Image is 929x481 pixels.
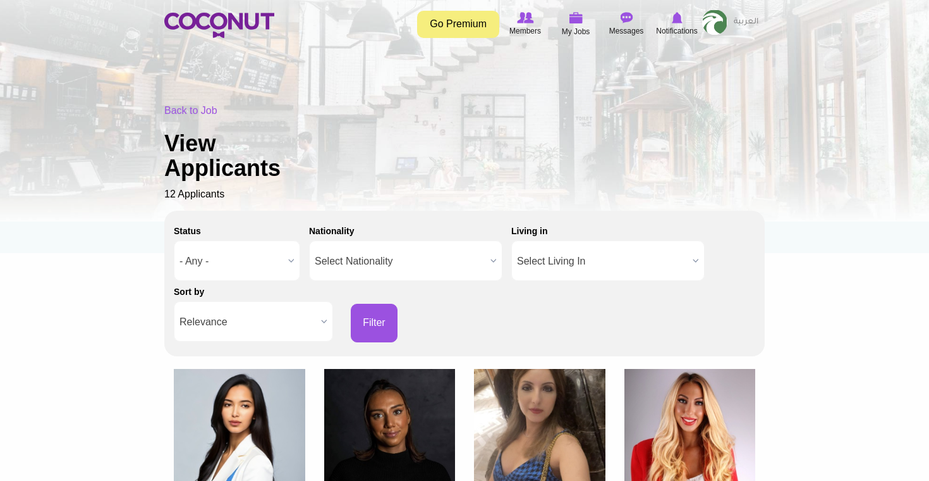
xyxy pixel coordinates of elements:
img: Messages [620,12,633,23]
span: Select Nationality [315,241,485,282]
a: Messages Messages [601,9,652,39]
a: My Jobs My Jobs [550,9,601,39]
h1: View Applicants [164,131,322,181]
a: Go Premium [417,11,499,38]
span: Select Living In [517,241,688,282]
img: My Jobs [569,12,583,23]
a: Notifications Notifications [652,9,702,39]
label: Living in [511,225,548,237]
label: Sort by [174,285,204,298]
div: 12 Applicants [164,104,765,202]
a: Browse Members Members [500,9,550,39]
a: العربية [727,9,765,35]
span: Relevance [179,302,316,342]
img: Notifications [672,12,683,23]
span: Notifications [656,25,697,37]
button: Filter [351,304,398,342]
span: My Jobs [562,25,590,38]
img: Home [164,13,274,38]
a: Back to Job [164,105,217,116]
span: Members [509,25,541,37]
label: Nationality [309,225,355,237]
label: Status [174,225,201,237]
img: Browse Members [517,12,533,23]
span: - Any - [179,241,283,282]
span: Messages [609,25,644,37]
